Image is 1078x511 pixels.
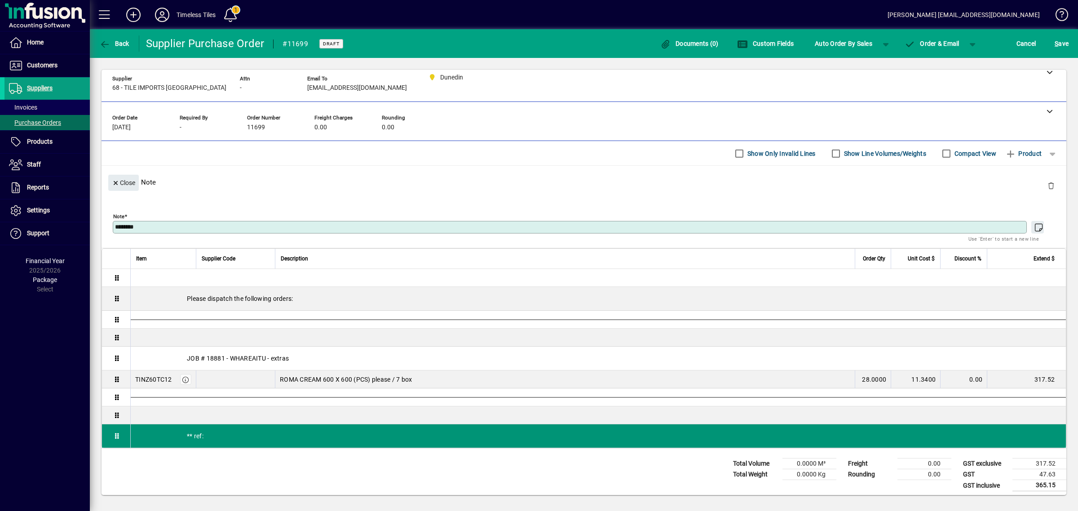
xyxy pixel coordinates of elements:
td: 365.15 [1012,480,1066,491]
span: Package [33,276,57,283]
button: Back [97,35,132,52]
span: Support [27,229,49,237]
a: Settings [4,199,90,222]
span: [DATE] [112,124,131,131]
td: GST inclusive [959,480,1012,491]
label: Show Line Volumes/Weights [842,149,926,158]
span: Draft [323,41,340,47]
app-page-header-button: Delete [1040,181,1062,189]
span: Cancel [1016,36,1036,51]
span: 0.00 [382,124,394,131]
td: 317.52 [1012,458,1066,469]
a: Purchase Orders [4,115,90,130]
span: Auto Order By Sales [815,36,872,51]
mat-label: Note [113,213,124,220]
button: Add [119,7,148,23]
span: Description [281,254,308,264]
td: GST [959,469,1012,480]
td: 28.0000 [855,370,891,388]
td: 0.00 [897,469,951,480]
div: [PERSON_NAME] [EMAIL_ADDRESS][DOMAIN_NAME] [888,8,1040,22]
td: Total Volume [729,458,782,469]
span: Product [1005,146,1042,161]
td: 47.63 [1012,469,1066,480]
div: TINZ60TC12 [135,375,172,384]
span: ave [1055,36,1069,51]
a: Invoices [4,100,90,115]
span: Close [112,176,135,190]
a: Products [4,131,90,153]
td: Total Weight [729,469,782,480]
span: - [180,124,181,131]
td: Freight [844,458,897,469]
a: Home [4,31,90,54]
button: Custom Fields [735,35,796,52]
a: Knowledge Base [1049,2,1067,31]
div: Timeless Tiles [177,8,216,22]
span: Extend $ [1034,254,1055,264]
span: Discount % [954,254,981,264]
span: Suppliers [27,84,53,92]
button: Product [1001,145,1046,162]
div: #11699 [283,37,308,51]
span: 11699 [247,124,265,131]
span: 68 - TILE IMPORTS [GEOGRAPHIC_DATA] [112,84,226,92]
a: Support [4,222,90,245]
button: Save [1052,35,1071,52]
span: Purchase Orders [9,119,61,126]
span: Item [136,254,147,264]
span: Financial Year [26,257,65,264]
td: 317.52 [987,370,1066,388]
span: Back [99,40,129,47]
td: 11.3400 [891,370,940,388]
span: Home [27,39,44,46]
span: Settings [27,207,50,214]
button: Close [108,175,139,191]
div: Note [102,166,1066,198]
button: Profile [148,7,177,23]
td: 0.00 [940,370,987,388]
td: GST exclusive [959,458,1012,469]
span: Staff [27,161,41,168]
button: Auto Order By Sales [810,35,877,52]
td: Rounding [844,469,897,480]
span: Order & Email [905,40,959,47]
button: Delete [1040,175,1062,196]
app-page-header-button: Close [106,178,141,186]
label: Compact View [953,149,996,158]
span: S [1055,40,1058,47]
span: Unit Cost $ [908,254,935,264]
span: Customers [27,62,57,69]
div: Please dispatch the following orders: [131,287,1066,310]
span: Order Qty [863,254,885,264]
span: Custom Fields [737,40,794,47]
a: Reports [4,176,90,199]
td: 0.00 [897,458,951,469]
div: JOB # 18881 - WHAREAITU - extras [131,347,1066,370]
app-page-header-button: Back [90,35,139,52]
span: [EMAIL_ADDRESS][DOMAIN_NAME] [307,84,407,92]
button: Order & Email [900,35,964,52]
td: 0.0000 M³ [782,458,836,469]
span: Products [27,138,53,145]
span: Supplier Code [202,254,235,264]
span: ROMA CREAM 600 X 600 (PCS) please / 7 box [280,375,412,384]
td: 0.0000 Kg [782,469,836,480]
a: Customers [4,54,90,77]
span: Documents (0) [660,40,719,47]
span: Reports [27,184,49,191]
a: Staff [4,154,90,176]
mat-hint: Use 'Enter' to start a new line [968,233,1039,244]
label: Show Only Invalid Lines [746,149,816,158]
button: Documents (0) [658,35,721,52]
button: Cancel [1014,35,1038,52]
span: 0.00 [314,124,327,131]
span: Invoices [9,104,37,111]
span: - [240,84,242,92]
div: Supplier Purchase Order [146,36,265,51]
